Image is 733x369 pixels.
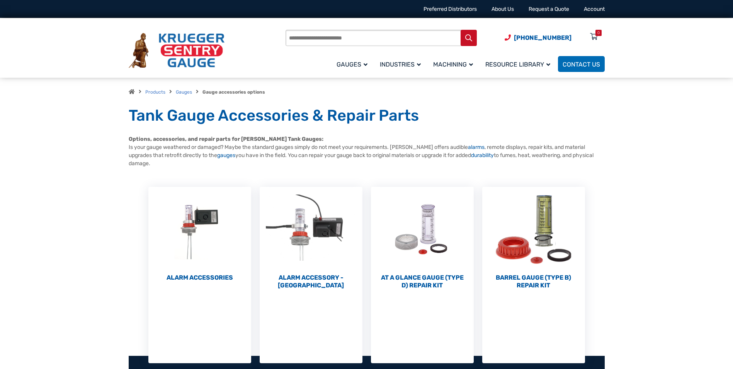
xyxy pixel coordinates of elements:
[332,55,375,73] a: Gauges
[529,6,569,12] a: Request a Quote
[217,152,235,159] a: gauges
[260,187,362,272] img: Alarm Accessory - DC
[148,187,251,272] img: Alarm Accessories
[375,55,429,73] a: Industries
[482,274,585,289] h2: Barrel Gauge (Type B) Repair Kit
[129,33,224,68] img: Krueger Sentry Gauge
[371,187,474,289] a: Visit product category At a Glance Gauge (Type D) Repair Kit
[202,89,265,95] strong: Gauge accessories options
[129,135,605,167] p: Is your gauge weathered or damaged? Maybe the standard gauges simply do not meet your requirement...
[148,187,251,282] a: Visit product category Alarm Accessories
[492,6,514,12] a: About Us
[145,89,165,95] a: Products
[176,89,192,95] a: Gauges
[485,61,550,68] span: Resource Library
[129,106,605,125] h1: Tank Gauge Accessories & Repair Parts
[433,61,473,68] span: Machining
[597,30,600,36] div: 0
[471,152,494,159] a: durability
[260,187,362,289] a: Visit product category Alarm Accessory - DC
[584,6,605,12] a: Account
[337,61,367,68] span: Gauges
[482,187,585,289] a: Visit product category Barrel Gauge (Type B) Repair Kit
[260,274,362,289] h2: Alarm Accessory - [GEOGRAPHIC_DATA]
[468,144,485,150] a: alarms
[380,61,421,68] span: Industries
[148,274,251,282] h2: Alarm Accessories
[371,187,474,272] img: At a Glance Gauge (Type D) Repair Kit
[129,136,323,142] strong: Options, accessories, and repair parts for [PERSON_NAME] Tank Gauges:
[482,187,585,272] img: Barrel Gauge (Type B) Repair Kit
[371,274,474,289] h2: At a Glance Gauge (Type D) Repair Kit
[558,56,605,72] a: Contact Us
[514,34,571,41] span: [PHONE_NUMBER]
[563,61,600,68] span: Contact Us
[429,55,481,73] a: Machining
[505,33,571,43] a: Phone Number (920) 434-8860
[481,55,558,73] a: Resource Library
[423,6,477,12] a: Preferred Distributors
